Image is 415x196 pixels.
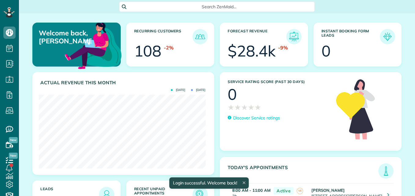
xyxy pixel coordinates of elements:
[241,102,248,113] span: ★
[164,44,174,51] div: -2%
[171,89,185,92] span: [DATE]
[381,31,394,43] img: icon_form_leads-04211a6a04a5b2264e4ee56bc0799ec3eb69b7e499cbb523a139df1d13a81ae0.png
[228,102,234,113] span: ★
[228,29,286,44] h3: Forecast Revenue
[39,29,92,45] p: Welcome back, [PERSON_NAME]!
[191,89,205,92] span: [DATE]
[228,87,237,102] div: 0
[274,187,294,195] span: Active
[169,177,248,189] div: Login successful. Welcome back!
[9,153,18,159] span: New
[248,102,255,113] span: ★
[278,44,288,51] div: -9%
[228,43,276,59] div: $28.4k
[321,29,380,44] h3: Instant Booking Form Leads
[134,43,162,59] div: 108
[232,188,270,193] strong: 8:00 AM - 11:00 AM
[194,31,206,43] img: icon_recurring_customers-cf858462ba22bcd05b5a5880d41d6543d210077de5bb9ebc9590e49fd87d84ed.png
[321,43,331,59] div: 0
[40,80,208,85] h3: Actual Revenue this month
[233,115,280,121] p: Discover Service ratings
[9,137,18,143] span: New
[228,115,280,121] a: Discover Service ratings
[234,102,241,113] span: ★
[297,188,303,194] span: VE
[64,16,123,75] img: dashboard_welcome-42a62b7d889689a78055ac9021e634bf52bae3f8056760290aed330b23ab8690.png
[228,80,330,84] h3: Service Rating score (past 30 days)
[311,188,345,193] strong: [PERSON_NAME]
[134,29,193,44] h3: Recurring Customers
[288,31,300,43] img: icon_forecast_revenue-8c13a41c7ed35a8dcfafea3cbb826a0462acb37728057bba2d056411b612bbbe.png
[255,102,261,113] span: ★
[228,165,378,179] h3: Today's Appointments
[380,165,392,177] img: icon_todays_appointments-901f7ab196bb0bea1936b74009e4eb5ffbc2d2711fa7634e0d609ed5ef32b18b.png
